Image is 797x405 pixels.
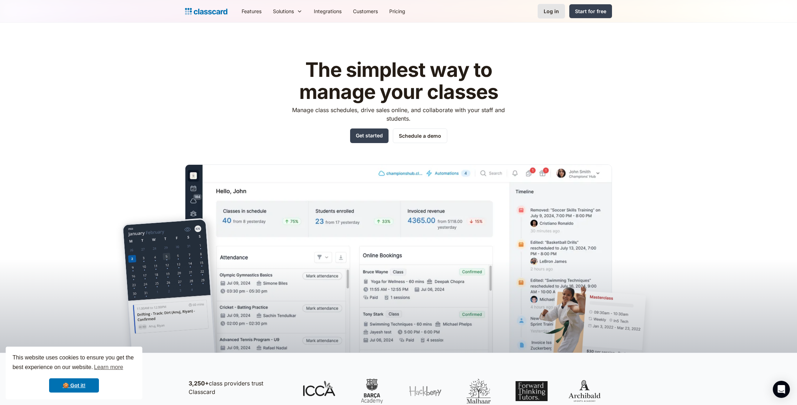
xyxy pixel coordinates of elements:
a: Log in [538,4,565,19]
div: Log in [544,7,559,15]
a: Features [236,3,267,19]
div: cookieconsent [6,347,142,399]
a: Schedule a demo [393,128,447,143]
p: Manage class schedules, drive sales online, and collaborate with your staff and students. [286,106,512,123]
a: home [185,6,227,16]
a: Pricing [384,3,411,19]
h1: The simplest way to manage your classes [286,59,512,103]
a: dismiss cookie message [49,378,99,393]
div: Open Intercom Messenger [773,381,790,398]
a: Get started [350,128,389,143]
div: Start for free [575,7,606,15]
strong: 3,250+ [189,380,209,387]
div: Solutions [273,7,294,15]
span: This website uses cookies to ensure you get the best experience on our website. [12,353,136,373]
a: Integrations [308,3,347,19]
p: class providers trust Classcard [189,379,288,396]
div: Solutions [267,3,308,19]
a: Start for free [569,4,612,18]
a: Customers [347,3,384,19]
a: learn more about cookies [93,362,124,373]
